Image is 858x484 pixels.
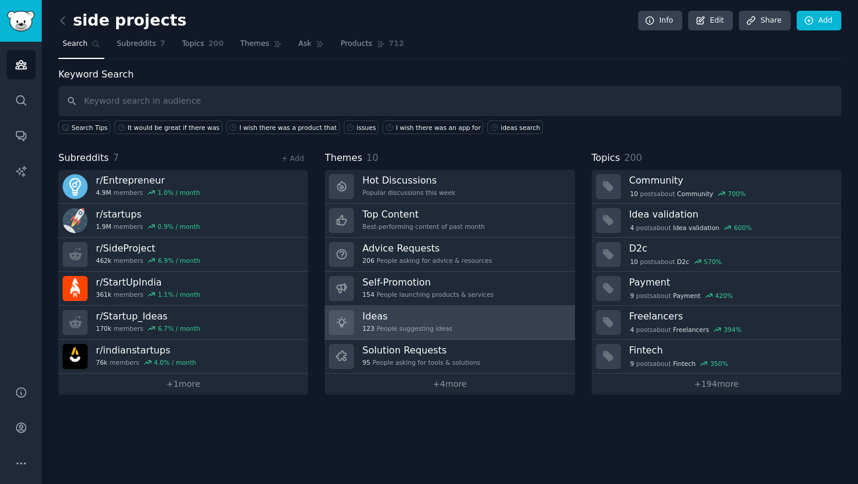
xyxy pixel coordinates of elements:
span: Payment [673,291,701,300]
h3: Payment [629,276,833,288]
span: 1.9M [96,222,111,231]
input: Keyword search in audience [58,86,841,116]
span: Topics [182,39,204,49]
h3: r/ Startup_Ideas [96,310,200,322]
h3: Advice Requests [362,242,492,255]
span: Themes [325,151,362,166]
img: startups [63,208,88,233]
h3: r/ StartUpIndia [96,276,200,288]
div: post s about [629,290,734,301]
img: StartUpIndia [63,276,88,301]
a: Freelancers4postsaboutFreelancers394% [592,306,841,340]
span: 154 [362,290,374,299]
button: Search Tips [58,120,110,134]
div: People asking for advice & resources [362,256,492,265]
a: Edit [688,11,733,31]
div: members [96,358,196,367]
span: Freelancers [673,325,709,334]
a: Themes [236,35,286,59]
div: members [96,290,200,299]
span: Ask [299,39,312,49]
span: 206 [362,256,374,265]
span: 4 [630,325,634,334]
span: Topics [592,151,620,166]
span: Subreddits [117,39,156,49]
div: post s about [629,188,747,199]
a: Advice Requests206People asking for advice & resources [325,238,574,272]
div: 394 % [723,325,741,334]
h3: Freelancers [629,310,833,322]
div: members [96,222,200,231]
a: Idea validation4postsaboutIdea validation600% [592,204,841,238]
h3: Community [629,174,833,187]
h3: Fintech [629,344,833,356]
span: 9 [630,291,634,300]
div: 600 % [734,224,752,232]
div: 1.0 % / month [158,188,200,197]
span: 95 [362,358,370,367]
span: 712 [389,39,405,49]
div: 0.9 % / month [158,222,200,231]
img: Entrepreneur [63,174,88,199]
div: Popular discussions this week [362,188,455,197]
span: Fintech [673,359,696,368]
h3: r/ indianstartups [96,344,196,356]
a: Self-Promotion154People launching products & services [325,272,574,306]
div: members [96,256,200,265]
a: Hot DiscussionsPopular discussions this week [325,170,574,204]
a: It would be great if there was [114,120,222,134]
div: 350 % [710,359,728,368]
a: r/SideProject462kmembers6.9% / month [58,238,308,272]
a: D2c10postsaboutD2c570% [592,238,841,272]
a: r/indianstartups76kmembers4.0% / month [58,340,308,374]
div: 6.9 % / month [158,256,200,265]
img: GummySearch logo [7,11,35,32]
span: 76k [96,358,107,367]
span: Subreddits [58,151,109,166]
a: Subreddits7 [113,35,169,59]
div: members [96,188,200,197]
h3: r/ SideProject [96,242,200,255]
h3: Self-Promotion [362,276,493,288]
div: post s about [629,256,723,267]
div: 1.1 % / month [158,290,200,299]
a: Search [58,35,104,59]
div: Best-performing content of past month [362,222,485,231]
a: Info [638,11,682,31]
a: Solution Requests95People asking for tools & solutions [325,340,574,374]
span: 361k [96,290,111,299]
h3: Ideas [362,310,452,322]
a: + Add [281,154,304,163]
a: I wish there was a product that [226,120,340,134]
a: Ask [294,35,328,59]
span: Search [63,39,88,49]
a: Community10postsaboutCommunity700% [592,170,841,204]
a: +1more [58,374,308,395]
div: It would be great if there was [128,123,219,132]
a: r/Entrepreneur4.9Mmembers1.0% / month [58,170,308,204]
div: 6.7 % / month [158,324,200,333]
span: 170k [96,324,111,333]
span: 462k [96,256,111,265]
a: Add [797,11,841,31]
a: Share [739,11,790,31]
a: I wish there was an app for [383,120,483,134]
div: 420 % [715,291,733,300]
div: I wish there was an app for [396,123,480,132]
span: Products [341,39,372,49]
a: +194more [592,374,841,395]
img: indianstartups [63,344,88,369]
h3: Solution Requests [362,344,480,356]
a: Ideas123People suggesting ideas [325,306,574,340]
div: issues [357,123,376,132]
div: ideas search [500,123,540,132]
h3: Top Content [362,208,485,221]
span: 7 [160,39,166,49]
span: 7 [113,152,119,163]
div: People suggesting ideas [362,324,452,333]
label: Keyword Search [58,69,133,80]
a: Top ContentBest-performing content of past month [325,204,574,238]
h3: D2c [629,242,833,255]
div: post s about [629,222,753,233]
div: I wish there was a product that [240,123,337,132]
